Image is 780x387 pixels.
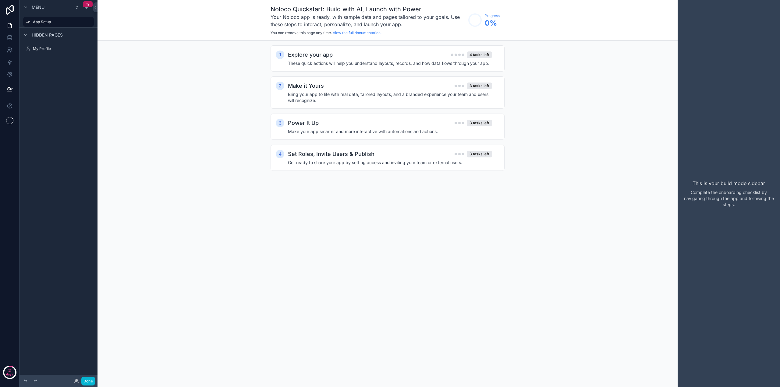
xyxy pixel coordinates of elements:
[271,13,465,28] h3: Your Noloco app is ready, with sample data and pages tailored to your goals. Use these steps to i...
[6,370,13,378] p: days
[276,150,284,158] div: 4
[23,44,94,54] a: My Profile
[288,51,333,59] h2: Explore your app
[81,377,95,385] button: Done
[288,119,319,127] h2: Power It Up
[485,18,500,28] span: 0 %
[288,82,324,90] h2: Make it Yours
[682,189,775,208] p: Complete the onboarding checklist by navigating through the app and following the steps.
[276,119,284,127] div: 3
[693,180,765,187] p: This is your build mode sidebar
[288,160,492,166] h4: Get ready to share your app by setting access and inviting your team or external users.
[32,32,63,38] span: Hidden pages
[33,46,93,51] label: My Profile
[8,368,11,374] p: 2
[271,5,465,13] h1: Noloco Quickstart: Build with AI, Launch with Power
[288,128,492,135] h4: Make your app smarter and more interactive with automations and actions.
[32,4,44,10] span: Menu
[467,120,492,126] div: 3 tasks left
[276,82,284,90] div: 2
[467,51,492,58] div: 4 tasks left
[288,91,492,104] h4: Bring your app to life with real data, tailored layouts, and a branded experience your team and u...
[485,13,500,18] span: Progress
[467,83,492,89] div: 3 tasks left
[288,60,492,66] h4: These quick actions will help you understand layouts, records, and how data flows through your app.
[333,30,381,35] a: View the full documentation.
[276,51,284,59] div: 1
[271,30,332,35] span: You can remove this page any time.
[288,150,374,158] h2: Set Roles, Invite Users & Publish
[97,40,678,188] div: scrollable content
[33,19,90,24] label: App Setup
[467,151,492,157] div: 3 tasks left
[23,17,94,27] a: App Setup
